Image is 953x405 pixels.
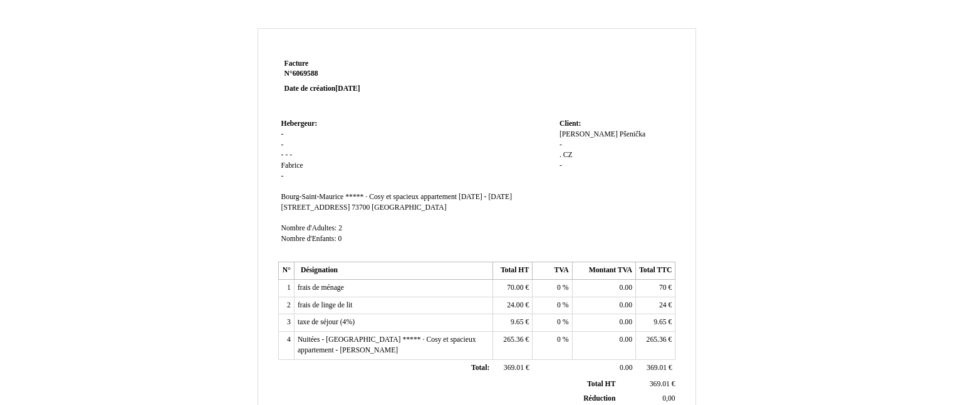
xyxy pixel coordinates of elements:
[338,224,342,232] span: 2
[636,332,675,359] td: €
[492,280,532,297] td: €
[650,380,670,388] span: 369.01
[285,151,288,159] span: -
[281,235,336,243] span: Nombre d'Enfants:
[335,85,360,93] span: [DATE]
[560,130,618,138] span: [PERSON_NAME]
[492,332,532,359] td: €
[281,141,284,149] span: -
[533,262,572,280] th: TVA
[278,314,294,332] td: 3
[620,301,632,309] span: 0.00
[492,359,532,377] td: €
[281,161,303,170] span: Fabrice
[284,59,309,68] span: Facture
[636,280,675,297] td: €
[281,172,284,180] span: -
[503,336,523,344] span: 265.36
[507,284,523,292] span: 70.00
[289,151,292,159] span: -
[620,364,632,372] span: 0.00
[278,332,294,359] td: 4
[557,336,561,344] span: 0
[492,262,532,280] th: Total HT
[560,151,561,159] span: .
[557,301,561,309] span: 0
[298,301,353,309] span: frais de linge de lit
[572,262,635,280] th: Montant TVA
[659,284,667,292] span: 70
[587,380,615,388] span: Total HT
[459,193,512,201] span: [DATE] - [DATE]
[492,297,532,314] td: €
[278,280,294,297] td: 1
[278,262,294,280] th: N°
[636,359,675,377] td: €
[560,120,581,128] span: Client:
[511,318,523,326] span: 9.65
[583,394,615,402] span: Réduction
[298,284,344,292] span: frais de ménage
[293,69,318,78] span: 6069588
[284,85,360,93] strong: Date de création
[281,224,337,232] span: Nombre d'Adultes:
[294,262,492,280] th: Désignation
[618,377,677,391] td: €
[533,314,572,332] td: %
[560,141,562,149] span: -
[560,161,562,170] span: -
[620,284,632,292] span: 0.00
[298,318,355,326] span: taxe de séjour (4%)
[557,318,561,326] span: 0
[620,318,632,326] span: 0.00
[372,203,446,212] span: [GEOGRAPHIC_DATA]
[281,120,318,128] span: Hebergeur:
[281,130,284,138] span: -
[298,336,476,354] span: Nuitées - [GEOGRAPHIC_DATA] ***** · Cosy et spacieux appartement - [PERSON_NAME]
[507,301,523,309] span: 24.00
[557,284,561,292] span: 0
[338,235,342,243] span: 0
[636,262,675,280] th: Total TTC
[278,297,294,314] td: 2
[533,297,572,314] td: %
[636,297,675,314] td: €
[492,314,532,332] td: €
[471,364,489,372] span: Total:
[504,364,524,372] span: 369.01
[620,336,632,344] span: 0.00
[281,151,284,159] span: -
[636,314,675,332] td: €
[281,203,350,212] span: [STREET_ADDRESS]
[647,364,667,372] span: 369.01
[352,203,370,212] span: 73700
[647,336,667,344] span: 265.36
[662,394,675,402] span: 0,00
[533,332,572,359] td: %
[533,280,572,297] td: %
[654,318,666,326] span: 9.65
[659,301,667,309] span: 24
[563,151,573,159] span: CZ
[281,193,457,201] span: Bourg-Saint-Maurice ***** · Cosy et spacieux appartement
[284,69,434,79] strong: N°
[620,130,646,138] span: Pšenička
